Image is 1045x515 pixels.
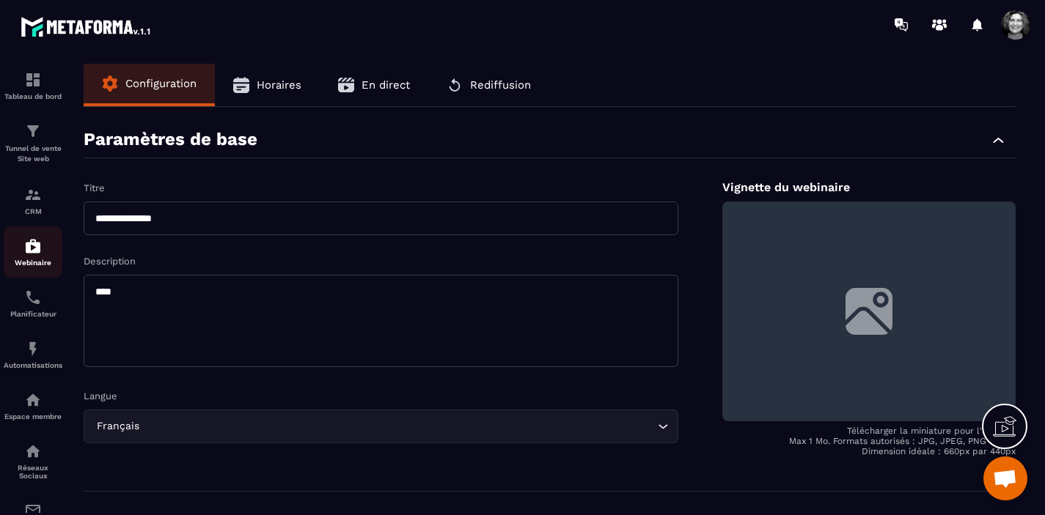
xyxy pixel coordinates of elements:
p: Dimension idéale : 660px par 440px [722,446,1016,456]
button: Configuration [84,64,215,103]
p: Max 1 Mo. Formats autorisés : JPG, JPEG, PNG et GIF [722,436,1016,446]
img: formation [24,71,42,89]
span: Configuration [125,77,197,90]
p: Tableau de bord [4,92,62,100]
a: automationsautomationsEspace membre [4,380,62,431]
img: automations [24,391,42,409]
a: automationsautomationsAutomatisations [4,329,62,380]
a: formationformationCRM [4,175,62,226]
button: En direct [320,64,428,106]
a: schedulerschedulerPlanificateur [4,278,62,329]
img: social-network [24,442,42,460]
label: Titre [84,182,105,193]
img: scheduler [24,289,42,306]
a: social-networksocial-networkRéseaux Sociaux [4,431,62,491]
img: automations [24,340,42,357]
img: formation [24,122,42,140]
p: Espace membre [4,412,62,420]
p: Automatisations [4,361,62,369]
input: Search for option [142,418,654,434]
span: Horaires [257,78,301,92]
button: Rediffusion [428,64,549,106]
label: Langue [84,390,117,401]
p: Télécharger la miniature pour l'afficher [722,426,1016,436]
a: automationsautomationsWebinaire [4,226,62,278]
a: formationformationTableau de bord [4,60,62,111]
span: En direct [362,78,410,92]
label: Description [84,256,136,267]
p: Vignette du webinaire [722,180,1016,194]
p: Planificateur [4,310,62,318]
a: formationformationTunnel de vente Site web [4,111,62,175]
span: Rediffusion [470,78,531,92]
button: Horaires [215,64,320,106]
div: Search for option [84,410,678,443]
img: logo [21,13,153,40]
img: automations [24,237,42,255]
p: Webinaire [4,259,62,267]
a: Ouvrir le chat [983,456,1027,500]
p: Tunnel de vente Site web [4,144,62,164]
span: Français [93,418,142,434]
p: Paramètres de base [84,129,257,150]
p: Réseaux Sociaux [4,464,62,480]
img: formation [24,186,42,204]
p: CRM [4,207,62,215]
